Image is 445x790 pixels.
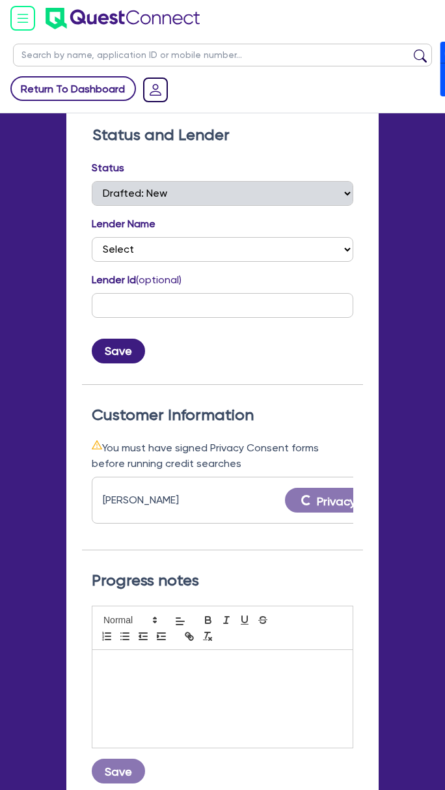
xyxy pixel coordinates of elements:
[92,440,353,472] div: You must have signed Privacy Consent forms before running credit searches
[92,406,353,425] h2: Customer Information
[285,488,397,513] button: LoadingPrivacy Form
[139,73,172,107] a: Dropdown toggle
[92,759,145,783] button: Save
[46,8,200,29] img: quest-connect-logo-blue
[10,76,136,101] a: Return To Dashboard
[13,44,432,66] input: Search by name, application ID or mobile number...
[92,571,353,590] h2: Progress notes
[92,216,155,232] label: Lender Name
[92,160,124,176] label: Status
[92,440,102,450] span: warning
[301,495,312,505] div: Loading
[92,126,353,145] h2: Status and Lender
[92,272,182,288] label: Lender Id
[92,339,145,363] button: Save
[103,492,265,508] div: [PERSON_NAME]
[10,6,35,31] img: icon-menu-open
[136,274,182,286] span: (optional)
